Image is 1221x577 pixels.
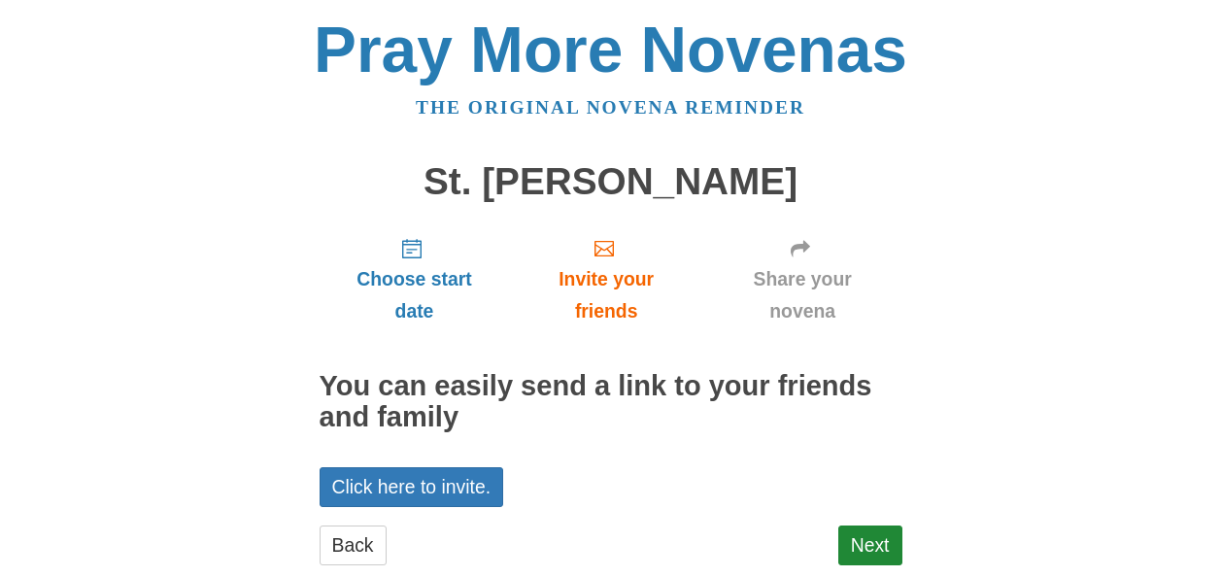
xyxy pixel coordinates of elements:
h2: You can easily send a link to your friends and family [320,371,902,433]
h1: St. [PERSON_NAME] [320,161,902,203]
a: Back [320,526,387,565]
a: Pray More Novenas [314,14,907,85]
a: The original novena reminder [416,97,805,118]
a: Next [838,526,902,565]
a: Choose start date [320,221,510,337]
a: Invite your friends [509,221,702,337]
span: Choose start date [339,263,491,327]
span: Invite your friends [528,263,683,327]
a: Click here to invite. [320,467,504,507]
span: Share your novena [723,263,883,327]
a: Share your novena [703,221,902,337]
